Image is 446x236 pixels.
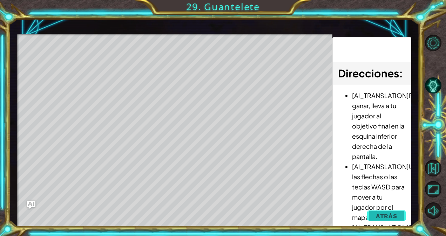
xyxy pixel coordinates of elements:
li: [AI_TRANSLATION]Para ganar, lleva a tu jugador al objetivo final en la esquina inferior derecha d... [352,90,406,161]
span: Direcciones [338,67,399,80]
li: [AI_TRANSLATION]Usa las flechas o las teclas WASD para mover a tu jugador por el mapa. [352,161,406,222]
span: Atrás [376,213,397,220]
button: Ask AI [27,201,35,209]
h3: : [338,65,406,81]
button: Maximizar Navegador [425,181,441,197]
button: Volver al Mapa [425,160,441,176]
a: Volver al Mapa [426,158,446,179]
button: Silencio [425,202,441,219]
button: Opciones del Nivel [425,35,441,51]
button: Atrás [367,209,406,223]
button: Pista AI [425,77,441,93]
